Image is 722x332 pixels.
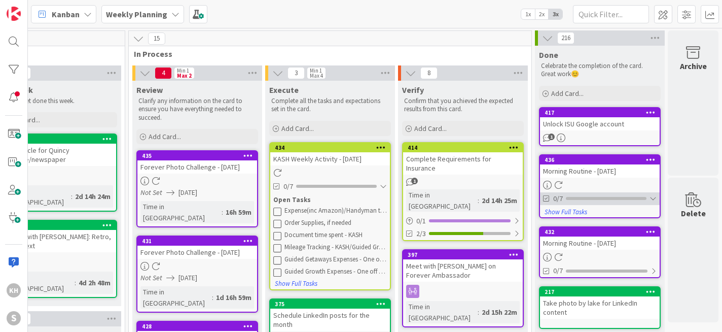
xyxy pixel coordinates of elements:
[134,49,519,59] span: In Process
[223,207,254,218] div: 16h 59m
[155,67,172,79] span: 4
[177,68,189,73] div: Min 1
[414,124,447,133] span: Add Card...
[281,124,314,133] span: Add Card...
[270,152,390,165] div: KASH Weekly Activity - [DATE]
[403,152,523,175] div: Complete Requirements for Insurance
[521,9,535,19] span: 1x
[478,307,479,318] span: :
[553,265,563,276] span: 0/7
[540,155,660,178] div: 436Morning Routine - [DATE]
[406,301,478,323] div: Time in [GEOGRAPHIC_DATA]
[540,287,660,296] div: 217
[540,155,660,164] div: 436
[540,108,660,130] div: 417Unlock ISU Google account
[212,292,213,303] span: :
[545,288,660,295] div: 217
[270,143,390,165] div: 434KASH Weekly Activity - [DATE]
[138,97,256,122] p: Clarify any information on the card to ensure you have everything needed to succeed.
[140,201,222,223] div: Time in [GEOGRAPHIC_DATA]
[273,195,387,205] div: Open Tasks
[541,62,659,79] p: Celebrate the completion of the card. Great work
[406,189,478,212] div: Time in [GEOGRAPHIC_DATA]
[540,237,660,250] div: Morning Routine - [DATE]
[573,5,649,23] input: Quick Filter...
[76,277,113,288] div: 4d 2h 48m
[287,67,305,79] span: 3
[284,255,387,263] div: Guided Getaways Expenses - One off expenses
[284,268,387,276] div: Guided Growth Expenses - One off expenses
[403,215,523,227] div: 0/1
[310,73,323,78] div: Max 4
[284,207,387,215] div: Expense(inc Amazon)/Handyman tracking
[310,68,322,73] div: Min 1
[403,143,523,175] div: 414Complete Requirements for Insurance
[7,311,21,325] div: S
[137,160,257,174] div: Forever Photo Challenge - [DATE]
[403,143,523,152] div: 414
[284,219,387,227] div: Order Supplies, if needed
[551,89,584,98] span: Add Card...
[270,300,390,309] div: 375
[284,243,387,251] div: Mileage Tracking - KASH/Guided Growth
[557,32,574,44] span: 216
[275,301,390,308] div: 375
[142,323,257,330] div: 428
[408,144,523,151] div: 414
[142,238,257,245] div: 431
[478,195,479,206] span: :
[178,187,197,198] span: [DATE]
[540,287,660,319] div: 217Take photo by lake for LinkedIn content
[404,97,522,114] p: Confirm that you achieved the expected results from this card.
[140,188,162,197] i: Not Set
[545,156,660,163] div: 436
[106,9,167,19] b: Weekly Planning
[137,237,257,259] div: 431Forever Photo Challenge - [DATE]
[222,207,223,218] span: :
[270,300,390,331] div: 375Schedule LinkedIn posts for the month
[142,152,257,159] div: 435
[73,191,113,202] div: 2d 14h 24m
[416,228,426,239] span: 2/3
[402,85,424,95] span: Verify
[408,251,523,258] div: 397
[137,237,257,246] div: 431
[545,228,660,236] div: 432
[136,85,163,95] span: Review
[540,164,660,178] div: Morning Routine - [DATE]
[479,195,520,206] div: 2d 14h 25m
[137,151,257,174] div: 435Forever Photo Challenge - [DATE]
[1,222,116,229] div: 362
[7,7,21,21] img: Visit kanbanzone.com
[274,278,318,289] button: Show Full Tasks
[283,181,293,192] span: 0/7
[403,259,523,282] div: Meet with [PERSON_NAME] on Forever Ambassador
[403,250,523,282] div: 397Meet with [PERSON_NAME] on Forever Ambassador
[7,283,21,297] div: KH
[178,273,197,283] span: [DATE]
[137,246,257,259] div: Forever Photo Challenge - [DATE]
[269,85,299,95] span: Execute
[284,231,387,239] div: Document time spent - KASH
[681,207,706,219] div: Delete
[137,151,257,160] div: 435
[1,136,116,143] div: 232
[71,191,73,202] span: :
[275,144,390,151] div: 434
[270,309,390,331] div: Schedule LinkedIn posts for the month
[553,193,563,204] span: 0/7
[137,322,257,331] div: 428
[420,67,438,79] span: 8
[545,109,660,116] div: 417
[52,8,80,20] span: Kanban
[680,60,707,72] div: Archive
[403,250,523,259] div: 397
[540,117,660,130] div: Unlock ISU Google account
[177,73,192,78] div: Max 2
[479,307,520,318] div: 2d 15h 22m
[535,9,549,19] span: 2x
[213,292,254,303] div: 1d 16h 59m
[544,207,588,218] button: Show Full Tasks
[148,32,165,45] span: 15
[270,143,390,152] div: 434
